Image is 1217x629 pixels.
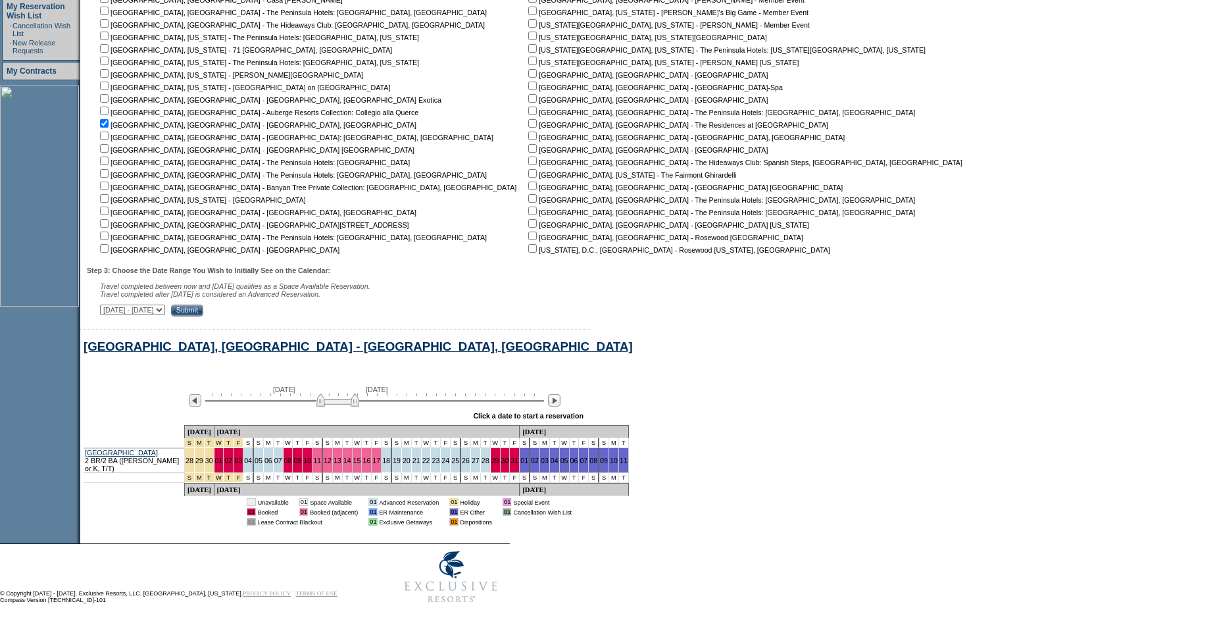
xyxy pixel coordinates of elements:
td: S [392,473,402,483]
td: Independence Day 2026 - Saturday to Saturday [185,438,195,448]
td: S [323,438,333,448]
td: S [461,438,471,448]
td: Independence Day 2026 - Saturday to Saturday [214,438,224,448]
img: Previous [189,394,201,407]
div: Click a date to start a reservation [473,412,584,420]
td: Dispositions [460,518,493,526]
a: 01 [520,457,528,465]
td: S [312,438,323,448]
nobr: [GEOGRAPHIC_DATA], [GEOGRAPHIC_DATA] - [GEOGRAPHIC_DATA] [97,246,339,254]
td: Independence Day 2026 - Saturday to Saturday [205,438,214,448]
a: TERMS OF USE [296,590,337,597]
td: F [579,473,589,483]
td: S [382,438,392,448]
nobr: [GEOGRAPHIC_DATA], [GEOGRAPHIC_DATA] - The Hideaways Club: Spanish Steps, [GEOGRAPHIC_DATA], [GEO... [526,159,962,166]
td: W [491,473,501,483]
td: · [9,22,11,38]
a: 21 [412,457,420,465]
nobr: [GEOGRAPHIC_DATA], [GEOGRAPHIC_DATA] - [GEOGRAPHIC_DATA][STREET_ADDRESS] [97,221,409,229]
nobr: [GEOGRAPHIC_DATA], [GEOGRAPHIC_DATA] - [GEOGRAPHIC_DATA] [US_STATE] [526,221,809,229]
nobr: [GEOGRAPHIC_DATA], [GEOGRAPHIC_DATA] - The Residences at [GEOGRAPHIC_DATA] [526,121,828,129]
td: W [422,438,432,448]
td: 01 [247,498,255,506]
td: S [451,473,461,483]
a: 05 [255,457,262,465]
td: M [609,438,619,448]
nobr: [GEOGRAPHIC_DATA], [GEOGRAPHIC_DATA] - [GEOGRAPHIC_DATA], [GEOGRAPHIC_DATA] [526,134,845,141]
td: T [570,438,580,448]
a: 29 [195,457,203,465]
td: W [422,473,432,483]
td: · [9,39,11,55]
td: M [333,438,343,448]
a: 14 [343,457,351,465]
a: [GEOGRAPHIC_DATA], [GEOGRAPHIC_DATA] - [GEOGRAPHIC_DATA], [GEOGRAPHIC_DATA] [84,340,633,353]
span: [DATE] [366,386,388,393]
td: T [343,438,353,448]
td: F [441,438,451,448]
td: S [589,473,599,483]
td: W [560,438,570,448]
nobr: [GEOGRAPHIC_DATA], [GEOGRAPHIC_DATA] - [GEOGRAPHIC_DATA]-Spa [526,84,783,91]
td: Booked [258,508,289,516]
td: F [510,438,520,448]
td: 01 [368,518,377,526]
nobr: [GEOGRAPHIC_DATA], [GEOGRAPHIC_DATA] - [GEOGRAPHIC_DATA], [GEOGRAPHIC_DATA] [97,209,416,216]
a: [GEOGRAPHIC_DATA] [85,449,158,457]
td: M [540,438,550,448]
td: 01 [503,508,511,516]
td: [DATE] [185,425,214,438]
nobr: [GEOGRAPHIC_DATA], [GEOGRAPHIC_DATA] - The Hideaways Club: [GEOGRAPHIC_DATA], [GEOGRAPHIC_DATA] [97,21,485,29]
a: 01 [215,457,223,465]
a: My Contracts [7,66,57,76]
nobr: [GEOGRAPHIC_DATA], [US_STATE] - The Peninsula Hotels: [GEOGRAPHIC_DATA], [US_STATE] [97,34,419,41]
a: 02 [531,457,539,465]
td: T [293,473,303,483]
nobr: [GEOGRAPHIC_DATA], [GEOGRAPHIC_DATA] - The Peninsula Hotels: [GEOGRAPHIC_DATA], [GEOGRAPHIC_DATA] [526,109,915,116]
td: ER Maintenance [380,508,439,516]
td: F [441,473,451,483]
td: Independence Day 2026 - Saturday to Saturday [185,473,195,483]
td: 01 [299,508,308,516]
a: 08 [589,457,597,465]
a: 07 [274,457,282,465]
td: F [372,438,382,448]
td: T [619,438,629,448]
td: 01 [247,518,255,526]
a: 11 [620,457,628,465]
td: Unavailable [258,498,289,506]
td: [DATE] [214,425,520,438]
td: S [243,438,254,448]
nobr: [GEOGRAPHIC_DATA], [GEOGRAPHIC_DATA] - [GEOGRAPHIC_DATA], [GEOGRAPHIC_DATA] [97,121,416,129]
nobr: [GEOGRAPHIC_DATA], [GEOGRAPHIC_DATA] - The Peninsula Hotels: [GEOGRAPHIC_DATA] [97,159,410,166]
a: 03 [541,457,549,465]
td: F [372,473,382,483]
a: 09 [293,457,301,465]
td: [DATE] [214,483,520,496]
a: 25 [451,457,459,465]
a: 22 [422,457,430,465]
td: 2 BR/2 BA ([PERSON_NAME] or K, T/T) [84,448,185,473]
a: 04 [551,457,559,465]
a: 27 [472,457,480,465]
td: Independence Day 2026 - Saturday to Saturday [214,473,224,483]
a: 23 [432,457,439,465]
td: F [579,438,589,448]
td: [DATE] [185,483,214,496]
td: M [402,473,412,483]
td: M [402,438,412,448]
a: 17 [372,457,380,465]
td: Independence Day 2026 - Saturday to Saturday [224,438,234,448]
img: Exclusive Resorts [392,544,510,610]
a: My Reservation Wish List [7,2,65,20]
a: 10 [303,457,311,465]
a: 07 [580,457,587,465]
td: Space Available [310,498,358,506]
td: S [451,438,461,448]
nobr: [GEOGRAPHIC_DATA], [US_STATE] - The Peninsula Hotels: [GEOGRAPHIC_DATA], [US_STATE] [97,59,419,66]
nobr: [GEOGRAPHIC_DATA], [GEOGRAPHIC_DATA] - [GEOGRAPHIC_DATA]: [GEOGRAPHIC_DATA], [GEOGRAPHIC_DATA] [97,134,493,141]
td: Lease Contract Blackout [258,518,358,526]
span: Travel completed between now and [DATE] qualifies as a Space Available Reservation. [100,282,370,290]
a: 04 [244,457,252,465]
a: 20 [403,457,410,465]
